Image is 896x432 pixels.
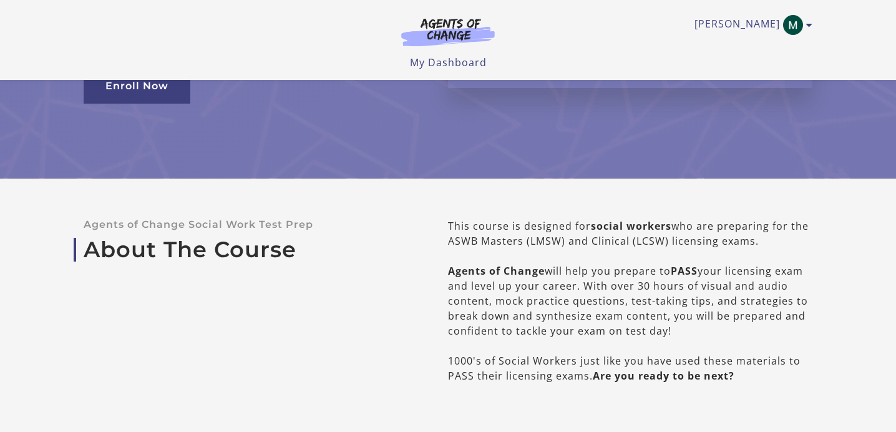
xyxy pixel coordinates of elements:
[591,219,671,233] b: social workers
[694,15,806,35] a: Toggle menu
[671,264,698,278] b: PASS
[448,218,812,383] div: This course is designed for who are preparing for the ASWB Masters (LMSW) and Clinical (LCSW) lic...
[388,17,508,46] img: Agents of Change Logo
[593,369,734,383] b: Are you ready to be next?
[410,56,487,69] a: My Dashboard
[84,68,190,104] a: Enroll Now
[84,218,408,230] p: Agents of Change Social Work Test Prep
[448,264,545,278] b: Agents of Change
[84,237,408,263] a: About The Course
